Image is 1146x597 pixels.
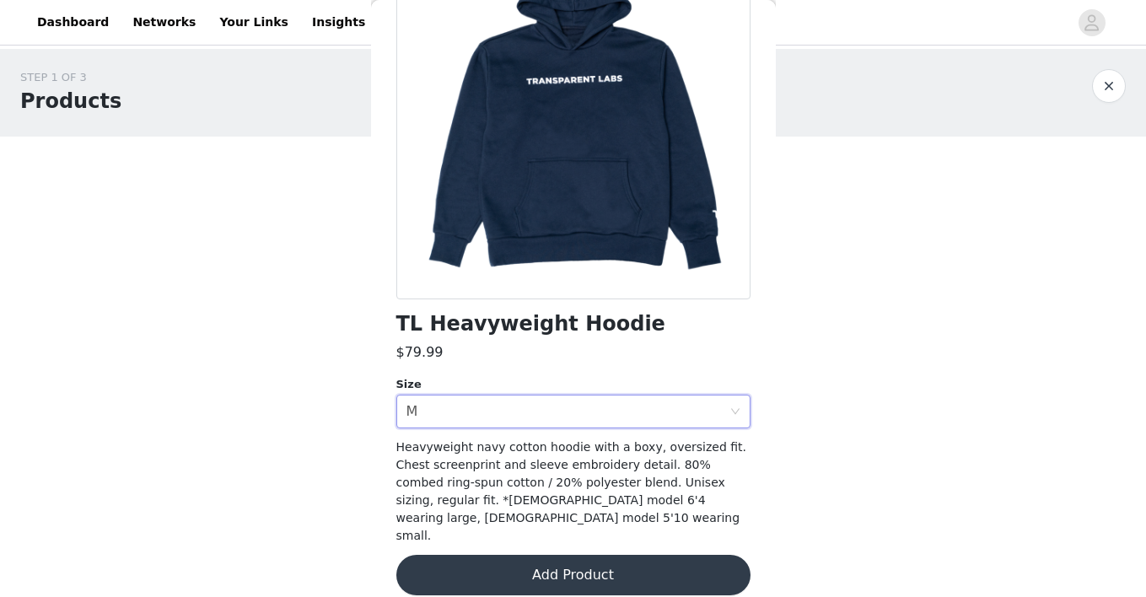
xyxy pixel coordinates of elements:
[1084,9,1100,36] div: avatar
[20,69,121,86] div: STEP 1 OF 3
[396,555,751,595] button: Add Product
[396,440,747,542] span: Heavyweight navy cotton hoodie with a boxy, oversized fit. Chest screenprint and sleeve embroider...
[396,313,665,336] h1: TL Heavyweight Hoodie
[20,86,121,116] h1: Products
[396,342,444,363] h3: $79.99
[122,3,206,41] a: Networks
[27,3,119,41] a: Dashboard
[396,376,751,393] div: Size
[209,3,299,41] a: Your Links
[406,395,418,428] div: M
[302,3,375,41] a: Insights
